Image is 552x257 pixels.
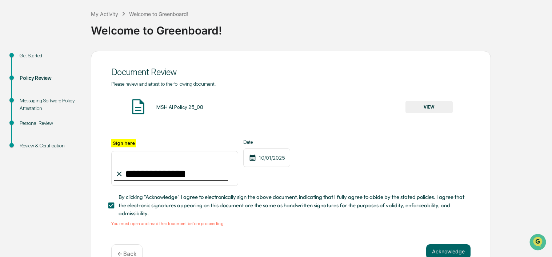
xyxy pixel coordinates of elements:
[111,81,216,87] span: Please review and attest to the following document.
[4,89,50,102] a: 🖐️Preclearance
[405,101,453,113] button: VIEW
[20,74,79,82] div: Policy Review
[111,67,471,77] div: Document Review
[4,102,49,115] a: 🔎Data Lookup
[129,98,147,116] img: Document Icon
[111,139,136,147] label: Sign here
[529,233,548,253] iframe: Open customer support
[91,11,118,17] div: My Activity
[20,52,79,60] div: Get Started
[119,193,465,217] span: By clicking "Acknowledge" I agree to electronically sign the above document, indicating that I fu...
[50,89,93,102] a: 🗄️Attestations
[72,123,88,128] span: Pylon
[60,91,90,99] span: Attestations
[7,56,20,69] img: 1746055101610-c473b297-6a78-478c-a979-82029cc54cd1
[91,18,548,37] div: Welcome to Greenboard!
[15,105,46,113] span: Data Lookup
[129,11,188,17] div: Welcome to Greenboard!
[7,92,13,98] div: 🖐️
[51,123,88,128] a: Powered byPylon
[25,56,119,63] div: Start new chat
[7,15,132,27] p: How can we help?
[243,148,290,167] div: 10/01/2025
[111,221,471,226] div: You must open and read the document before proceeding.
[243,139,290,145] label: Date
[124,58,132,66] button: Start new chat
[25,63,92,69] div: We're available if you need us!
[7,106,13,112] div: 🔎
[20,97,79,112] div: Messaging Software Policy Attestation
[156,104,203,110] div: MSH AI Policy 25_08
[53,92,59,98] div: 🗄️
[15,91,47,99] span: Preclearance
[20,119,79,127] div: Personal Review
[20,142,79,150] div: Review & Certification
